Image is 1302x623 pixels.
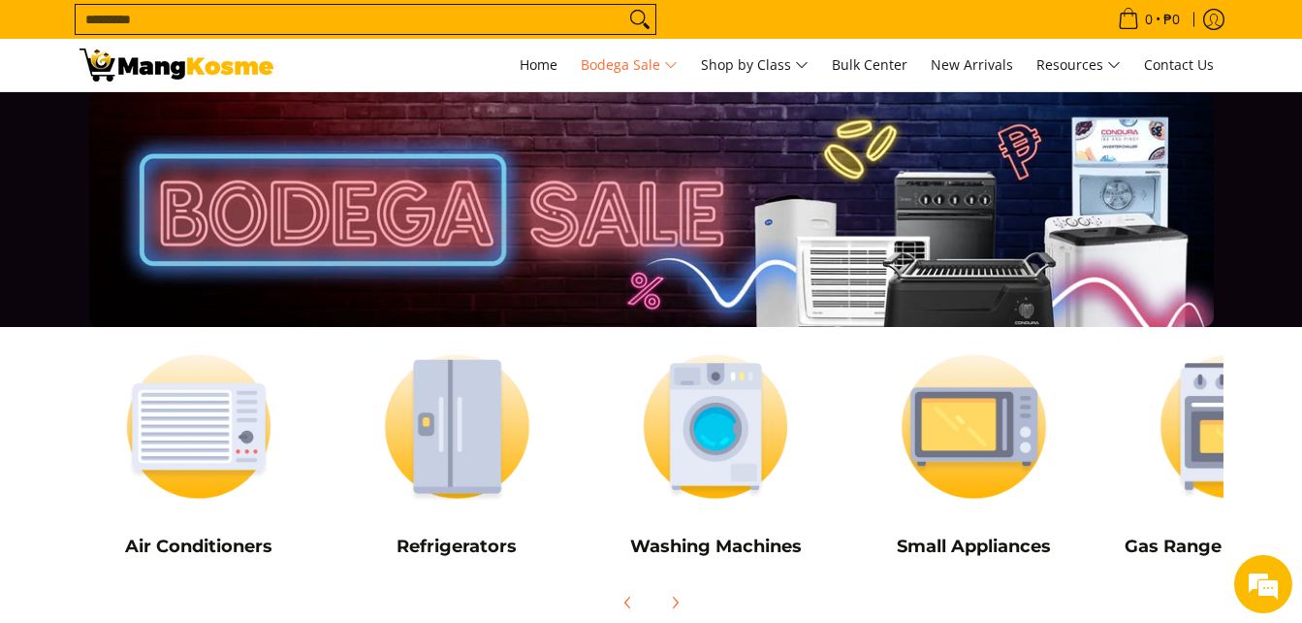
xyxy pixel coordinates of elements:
[596,337,836,516] img: Washing Machines
[79,337,319,516] img: Air Conditioners
[1142,13,1156,26] span: 0
[854,536,1094,558] h5: Small Appliances
[1112,9,1186,30] span: •
[701,53,809,78] span: Shop by Class
[854,337,1094,516] img: Small Appliances
[931,55,1013,74] span: New Arrivals
[596,536,836,558] h5: Washing Machines
[571,39,687,91] a: Bodega Sale
[337,536,577,558] h5: Refrigerators
[832,55,907,74] span: Bulk Center
[822,39,917,91] a: Bulk Center
[1027,39,1130,91] a: Resources
[691,39,818,91] a: Shop by Class
[337,337,577,516] img: Refrigerators
[854,337,1094,572] a: Small Appliances Small Appliances
[510,39,567,91] a: Home
[921,39,1023,91] a: New Arrivals
[624,5,655,34] button: Search
[520,55,557,74] span: Home
[293,39,1223,91] nav: Main Menu
[581,53,678,78] span: Bodega Sale
[596,337,836,572] a: Washing Machines Washing Machines
[79,536,319,558] h5: Air Conditioners
[1036,53,1121,78] span: Resources
[1144,55,1214,74] span: Contact Us
[1160,13,1183,26] span: ₱0
[337,337,577,572] a: Refrigerators Refrigerators
[79,49,273,82] img: Bodega Sale l Mang Kosme: Cost-Efficient &amp; Quality Home Appliances
[1134,39,1223,91] a: Contact Us
[79,337,319,572] a: Air Conditioners Air Conditioners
